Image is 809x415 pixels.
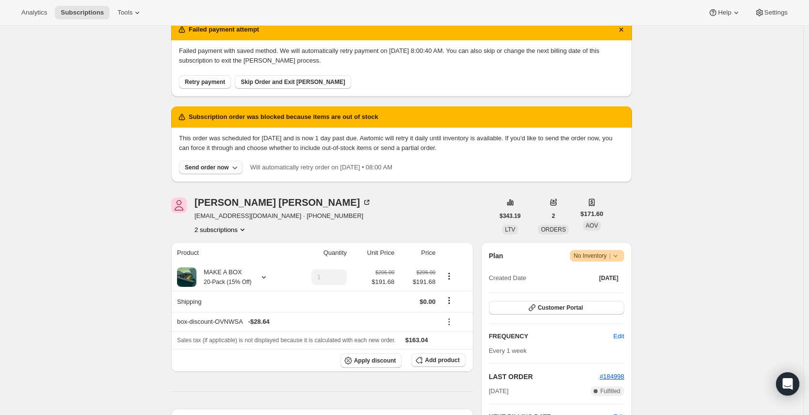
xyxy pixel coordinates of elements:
[489,347,527,354] span: Every 1 week
[702,6,746,19] button: Help
[248,317,270,327] span: - $28.64
[55,6,110,19] button: Subscriptions
[441,295,457,306] button: Shipping actions
[375,269,394,275] small: $206.00
[599,373,624,380] a: #184998
[776,372,799,396] div: Open Intercom Messenger
[420,298,436,305] span: $0.00
[179,75,231,89] button: Retry payment
[250,163,392,172] p: Will automatically retry order on [DATE] • 08:00 AM
[171,242,291,264] th: Product
[350,242,397,264] th: Unit Price
[494,209,526,223] button: $343.19
[235,75,351,89] button: Skip Order and Exit [PERSON_NAME]
[538,304,583,312] span: Customer Portal
[194,225,247,234] button: Product actions
[397,242,438,264] th: Price
[185,78,225,86] span: Retry payment
[189,112,378,122] h2: Subscription order was blocked because items are out of stock
[541,226,566,233] span: ORDERS
[586,222,598,229] span: AOV
[764,9,788,17] span: Settings
[489,251,503,261] h2: Plan
[354,357,396,365] span: Apply discount
[599,274,618,282] span: [DATE]
[749,6,793,19] button: Settings
[718,9,731,17] span: Help
[405,336,428,344] span: $163.04
[21,9,47,17] span: Analytics
[489,332,614,341] h2: FREQUENCY
[177,337,396,344] span: Sales tax (if applicable) is not displayed because it is calculated with each new order.
[441,271,457,282] button: Product actions
[614,332,624,341] span: Edit
[599,372,624,382] button: #184998
[179,46,624,66] p: Failed payment with saved method. We will automatically retry payment on [DATE] 8:00:40 AM. You c...
[204,279,251,285] small: 20-Pack (15% Off)
[500,212,520,220] span: $343.19
[411,353,465,367] button: Add product
[117,9,132,17] span: Tools
[189,25,259,34] h2: Failed payment attempt
[546,209,561,223] button: 2
[552,212,555,220] span: 2
[489,301,624,315] button: Customer Portal
[171,198,187,213] span: maggie michel
[340,353,402,368] button: Apply discount
[185,164,229,171] div: Send order now
[608,329,630,344] button: Edit
[112,6,148,19] button: Tools
[489,372,600,382] h2: LAST ORDER
[489,273,526,283] span: Created Date
[600,387,620,395] span: Fulfilled
[194,211,372,221] span: [EMAIL_ADDRESS][DOMAIN_NAME] · [PHONE_NUMBER]
[574,251,620,261] span: No Inventory
[425,356,459,364] span: Add product
[177,267,196,287] img: product img
[372,277,394,287] span: $191.68
[177,317,436,327] div: box-discount-OVNWSA
[581,209,603,219] span: $171.60
[179,133,624,153] p: This order was scheduled for [DATE] and is now 1 day past due. Awtomic will retry it daily until ...
[417,269,436,275] small: $206.00
[16,6,53,19] button: Analytics
[291,242,350,264] th: Quantity
[241,78,345,86] span: Skip Order and Exit [PERSON_NAME]
[179,161,243,174] button: Send order now
[400,277,436,287] span: $191.68
[194,198,372,207] div: [PERSON_NAME] [PERSON_NAME]
[196,267,251,287] div: MAKE A BOX
[489,386,509,396] span: [DATE]
[61,9,104,17] span: Subscriptions
[593,271,624,285] button: [DATE]
[171,291,291,312] th: Shipping
[505,226,515,233] span: LTV
[609,252,611,260] span: |
[615,23,628,36] button: Dismiss notification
